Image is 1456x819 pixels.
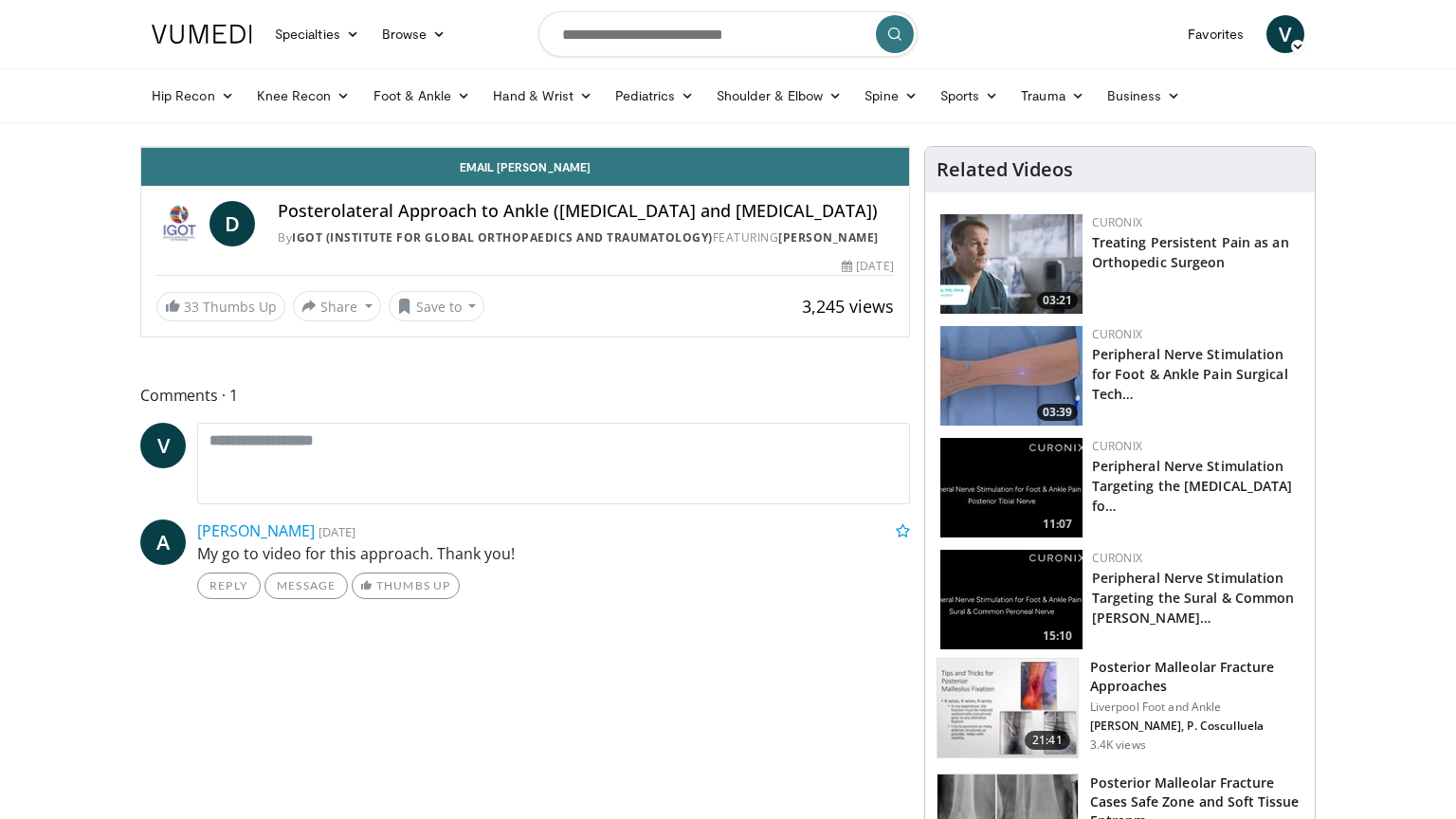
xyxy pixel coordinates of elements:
[940,326,1083,426] a: 03:39
[140,519,186,565] a: A
[140,423,186,468] a: V
[705,77,853,115] a: Shoulder & Elbow
[140,383,910,408] span: Comments 1
[209,201,255,246] a: D
[1092,326,1142,342] a: Curonix
[940,326,1083,426] img: 73042a39-faa0-4cce-aaf4-9dbc875de030.150x105_q85_crop-smart_upscale.jpg
[937,659,1078,757] img: 3043e12c-bae1-46e5-a9ad-99d83092d7e0.150x105_q85_crop-smart_upscale.jpg
[940,214,1083,314] a: 03:21
[1096,77,1192,115] a: Business
[842,258,893,275] div: [DATE]
[156,292,285,321] a: 33 Thumbs Up
[940,214,1083,314] img: 64c419ba-c006-462a-881d-058c6f32b76b.150x105_q85_crop-smart_upscale.jpg
[1010,77,1096,115] a: Trauma
[184,298,199,316] span: 33
[802,295,894,318] span: 3,245 views
[293,291,381,321] button: Share
[1037,404,1078,421] span: 03:39
[1037,292,1078,309] span: 03:21
[1092,569,1295,627] a: Peripheral Nerve Stimulation Targeting the Sural & Common [PERSON_NAME]…
[1025,731,1070,750] span: 21:41
[1266,15,1304,53] a: V
[1090,658,1303,696] h3: Posterior Malleolar Fracture Approaches
[278,229,894,246] div: By FEATURING
[1037,628,1078,645] span: 15:10
[1037,516,1078,533] span: 11:07
[152,25,252,44] img: VuMedi Logo
[246,77,362,115] a: Knee Recon
[352,573,459,599] a: Thumbs Up
[140,77,246,115] a: Hip Recon
[1092,233,1289,271] a: Treating Persistent Pain as an Orthopedic Surgeon
[538,11,918,57] input: Search topics, interventions
[156,201,202,246] img: IGOT (Institute for Global Orthopaedics and Traumatology)
[482,77,604,115] a: Hand & Wrist
[371,15,458,53] a: Browse
[264,573,348,599] a: Message
[197,542,910,565] p: My go to video for this approach. Thank you!
[940,550,1083,649] img: f705c0c4-809c-4b75-8682-bad47336147d.150x105_q85_crop-smart_upscale.jpg
[141,148,909,186] a: Email [PERSON_NAME]
[940,550,1083,649] a: 15:10
[940,438,1083,537] img: 997914f1-2438-46d3-bb0a-766a8c5fd9ba.150x105_q85_crop-smart_upscale.jpg
[1092,438,1142,454] a: Curonix
[1090,719,1303,734] p: [PERSON_NAME], P. Cosculluela
[389,291,485,321] button: Save to
[1090,737,1146,753] p: 3.4K views
[292,229,713,246] a: IGOT (Institute for Global Orthopaedics and Traumatology)
[362,77,482,115] a: Foot & Ankle
[937,158,1073,181] h4: Related Videos
[278,201,894,222] h4: Posterolateral Approach to Ankle ([MEDICAL_DATA] and [MEDICAL_DATA])
[197,573,261,599] a: Reply
[853,77,928,115] a: Spine
[1092,457,1293,515] a: Peripheral Nerve Stimulation Targeting the [MEDICAL_DATA] fo…
[929,77,1010,115] a: Sports
[1092,550,1142,566] a: Curonix
[197,520,315,541] a: [PERSON_NAME]
[778,229,879,246] a: [PERSON_NAME]
[604,77,705,115] a: Pediatrics
[1092,345,1288,403] a: Peripheral Nerve Stimulation for Foot & Ankle Pain Surgical Tech…
[318,523,355,540] small: [DATE]
[141,147,909,148] video-js: Video Player
[937,658,1303,758] a: 21:41 Posterior Malleolar Fracture Approaches Liverpool Foot and Ankle [PERSON_NAME], P. Coscullu...
[1090,700,1303,715] p: Liverpool Foot and Ankle
[1092,214,1142,230] a: Curonix
[940,438,1083,537] a: 11:07
[264,15,371,53] a: Specialties
[1176,15,1255,53] a: Favorites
